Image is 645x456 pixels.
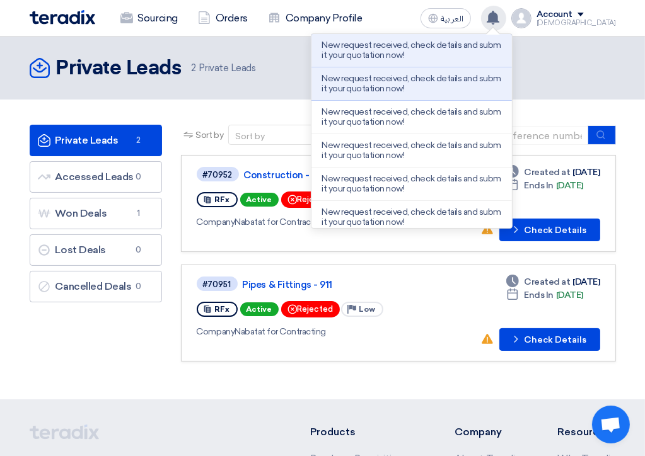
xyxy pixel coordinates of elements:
[203,171,233,179] div: #70952
[215,195,230,204] span: RFx
[359,305,376,314] span: Low
[197,215,398,229] div: Nabatat for Contracting
[131,207,146,220] span: 1
[524,275,570,288] span: Created at
[511,8,532,28] img: profile_test.png
[258,4,373,32] a: Company Profile
[191,61,255,76] span: Private Leads
[281,301,340,317] div: Rejected
[56,56,182,81] h2: Private Leads
[196,128,224,142] span: Sort by
[30,161,162,193] a: Accessed Leads0
[30,198,162,229] a: Won Deals1
[197,325,397,338] div: Nabatat for Contracting
[310,425,417,440] li: Products
[524,166,570,179] span: Created at
[243,279,394,290] a: Pipes & Fittings - 911
[30,234,162,266] a: Lost Deals0
[281,191,340,208] div: Rejected
[322,207,502,227] p: New request received, check details and submit your quotation now!
[110,4,188,32] a: Sourcing
[524,179,554,192] span: Ends In
[506,275,600,288] div: [DATE]
[592,406,630,443] a: Open chat
[499,219,600,241] button: Check Details
[499,328,600,351] button: Check Details
[215,305,230,314] span: RFx
[240,193,279,207] span: Active
[244,169,395,181] a: Construction - 911
[322,74,502,94] p: New request received, check details and submit your quotation now!
[191,62,196,74] span: 2
[506,288,583,302] div: [DATE]
[240,302,279,316] span: Active
[506,166,600,179] div: [DATE]
[322,107,502,127] p: New request received, check details and submit your quotation now!
[537,20,615,26] div: [DEMOGRAPHIC_DATA]
[30,125,162,156] a: Private Leads2
[30,271,162,302] a: Cancelled Deals0
[131,171,146,183] span: 0
[322,40,502,60] p: New request received, check details and submit your quotation now!
[131,244,146,256] span: 0
[322,140,502,161] p: New request received, check details and submit your quotation now!
[506,179,583,192] div: [DATE]
[188,4,258,32] a: Orders
[524,288,554,302] span: Ends In
[203,280,231,288] div: #70951
[558,425,616,440] li: Resources
[421,8,471,28] button: العربية
[30,10,95,25] img: Teradix logo
[322,174,502,194] p: New request received, check details and submit your quotation now!
[197,326,235,337] span: Company
[131,134,146,147] span: 2
[131,280,146,293] span: 0
[235,130,265,143] div: Sort by
[455,425,520,440] li: Company
[197,217,235,227] span: Company
[441,14,463,23] span: العربية
[537,9,572,20] div: Account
